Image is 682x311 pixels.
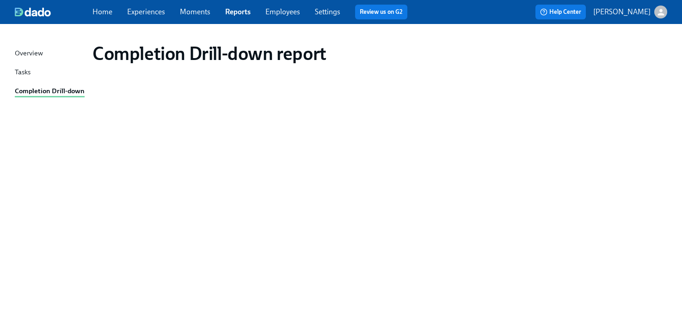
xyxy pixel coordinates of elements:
[360,7,403,17] a: Review us on G2
[540,7,581,17] span: Help Center
[265,7,300,16] a: Employees
[15,7,51,17] img: dado
[15,67,31,78] div: Tasks
[92,42,326,65] h1: Completion Drill-down report
[315,7,340,16] a: Settings
[92,7,112,16] a: Home
[15,7,92,17] a: dado
[535,5,586,19] button: Help Center
[355,5,407,19] button: Review us on G2
[180,7,210,16] a: Moments
[15,48,43,60] div: Overview
[15,48,85,60] a: Overview
[593,7,651,17] p: [PERSON_NAME]
[593,6,667,18] button: [PERSON_NAME]
[225,7,251,16] a: Reports
[15,86,85,97] a: Completion Drill-down
[15,67,85,78] a: Tasks
[127,7,165,16] a: Experiences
